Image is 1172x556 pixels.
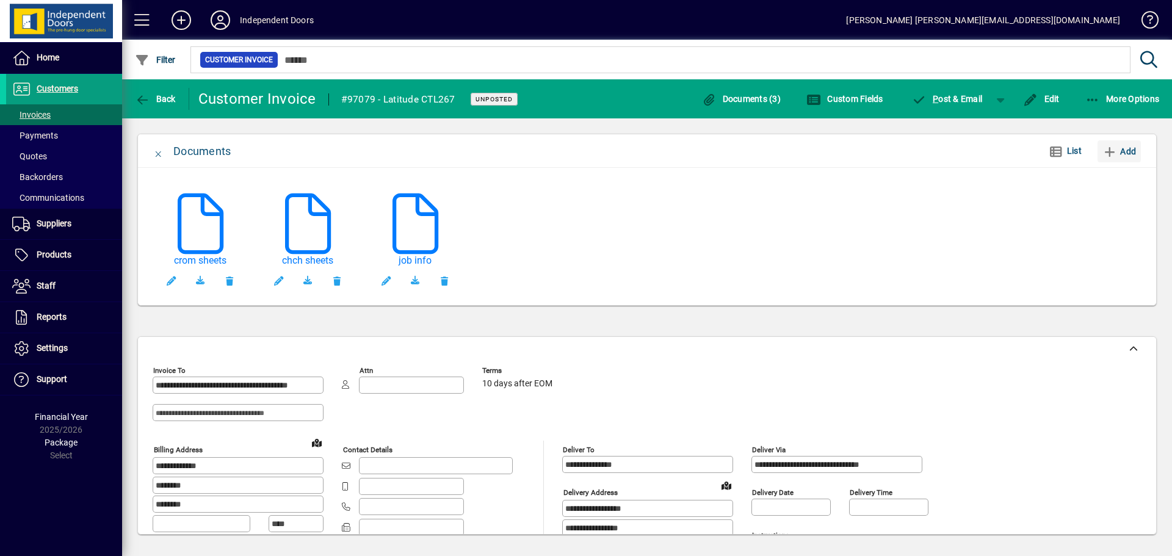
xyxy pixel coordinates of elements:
[6,104,122,125] a: Invoices
[201,9,240,31] button: Profile
[360,366,373,375] mat-label: Attn
[6,302,122,333] a: Reports
[563,446,595,454] mat-label: Deliver To
[430,266,459,295] button: Remove
[307,433,327,452] a: View on map
[6,146,122,167] a: Quotes
[752,446,786,454] mat-label: Deliver via
[400,266,430,295] a: Download
[6,187,122,208] a: Communications
[850,488,892,497] mat-label: Delivery time
[264,255,352,266] a: chch sheets
[1020,88,1063,110] button: Edit
[12,193,84,203] span: Communications
[6,333,122,364] a: Settings
[198,89,316,109] div: Customer Invoice
[144,137,173,166] button: Close
[173,142,231,161] div: Documents
[12,151,47,161] span: Quotes
[6,167,122,187] a: Backorders
[6,125,122,146] a: Payments
[186,266,215,295] a: Download
[135,94,176,104] span: Back
[1067,146,1082,156] span: List
[1085,94,1160,104] span: More Options
[122,88,189,110] app-page-header-button: Back
[37,374,67,384] span: Support
[752,488,794,497] mat-label: Delivery date
[341,90,455,109] div: #97079 - Latitude CTL267
[12,131,58,140] span: Payments
[156,255,244,266] a: crom sheets
[37,218,71,228] span: Suppliers
[37,84,78,93] span: Customers
[698,88,784,110] button: Documents (3)
[476,95,513,103] span: Unposted
[1132,2,1157,42] a: Knowledge Base
[153,366,186,375] mat-label: Invoice To
[701,94,781,104] span: Documents (3)
[135,55,176,65] span: Filter
[156,266,186,295] button: Edit
[933,94,938,104] span: P
[6,43,122,73] a: Home
[37,250,71,259] span: Products
[1039,140,1091,162] button: List
[717,475,736,495] a: View on map
[37,343,68,353] span: Settings
[12,172,63,182] span: Backorders
[264,266,293,295] button: Edit
[240,10,314,30] div: Independent Doors
[1098,140,1141,162] button: Add
[803,88,886,110] button: Custom Fields
[293,266,322,295] a: Download
[205,54,273,66] span: Customer Invoice
[482,379,552,389] span: 10 days after EOM
[1023,94,1060,104] span: Edit
[6,271,122,301] a: Staff
[322,266,352,295] button: Remove
[906,88,989,110] button: Post & Email
[132,49,179,71] button: Filter
[162,9,201,31] button: Add
[752,531,789,540] mat-label: Instructions
[35,412,88,422] span: Financial Year
[371,266,400,295] button: Edit
[12,110,51,120] span: Invoices
[132,88,179,110] button: Back
[45,438,78,447] span: Package
[482,367,555,375] span: Terms
[37,52,59,62] span: Home
[6,240,122,270] a: Products
[1082,88,1163,110] button: More Options
[6,209,122,239] a: Suppliers
[37,312,67,322] span: Reports
[371,255,459,266] a: job info
[37,281,56,291] span: Staff
[846,10,1120,30] div: [PERSON_NAME] [PERSON_NAME][EMAIL_ADDRESS][DOMAIN_NAME]
[215,266,244,295] button: Remove
[1102,142,1136,161] span: Add
[806,94,883,104] span: Custom Fields
[6,364,122,395] a: Support
[912,94,983,104] span: ost & Email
